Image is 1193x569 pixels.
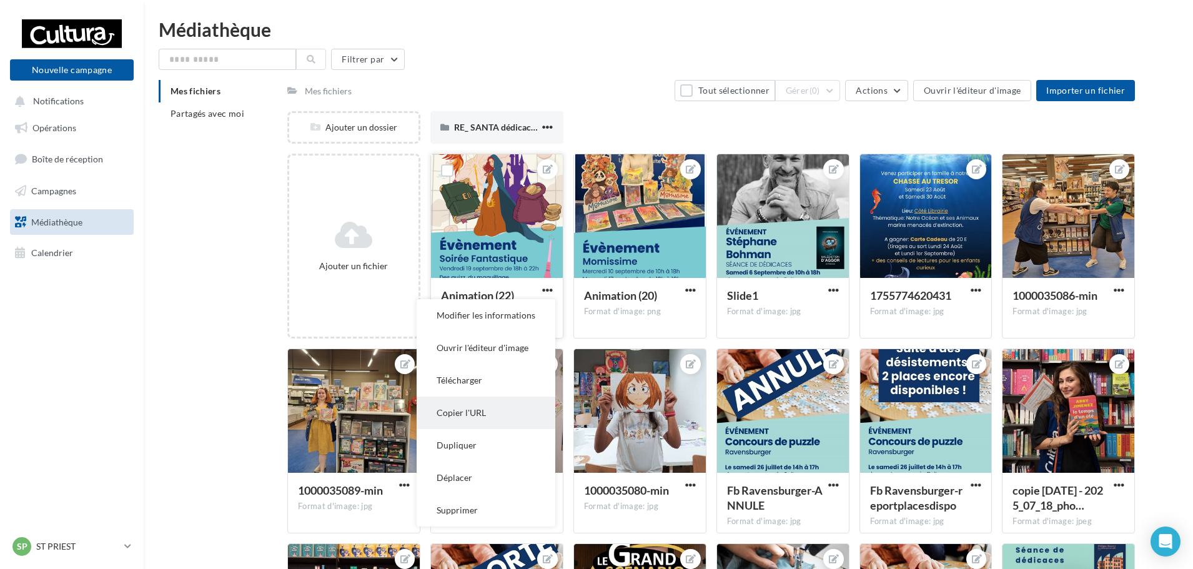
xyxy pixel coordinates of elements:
div: Format d'image: png [584,306,696,317]
span: Opérations [32,122,76,133]
span: Animation (20) [584,289,657,302]
span: 1000035086-min [1012,289,1097,302]
button: Ouvrir l'éditeur d'image [417,332,555,364]
span: RE_ SANTA dédicace 29 Juin Cultura St Priest [454,122,631,132]
span: Importer un fichier [1046,85,1125,96]
button: Modifier les informations [417,299,555,332]
button: Dupliquer [417,429,555,462]
span: Actions [856,85,887,96]
div: Format d'image: jpg [727,306,839,317]
div: Format d'image: jpg [298,501,410,512]
span: Slide1 [727,289,758,302]
button: Filtrer par [331,49,405,70]
span: Notifications [33,96,84,107]
a: Boîte de réception [7,146,136,172]
span: 1000035089-min [298,483,383,497]
button: Tout sélectionner [675,80,775,101]
div: Ajouter un dossier [289,121,418,134]
button: Importer un fichier [1036,80,1135,101]
span: SP [17,540,27,553]
a: Médiathèque [7,209,136,235]
div: Format d'image: jpg [870,306,982,317]
span: Mes fichiers [171,86,220,96]
button: Gérer(0) [775,80,841,101]
button: Déplacer [417,462,555,494]
a: Opérations [7,115,136,141]
span: Calendrier [31,247,73,258]
div: Open Intercom Messenger [1151,527,1181,557]
span: Fb Ravensburger-reportplacesdispo [870,483,963,512]
span: Fb Ravensburger-ANNULE [727,483,823,512]
button: Nouvelle campagne [10,59,134,81]
span: (0) [809,86,820,96]
div: Médiathèque [159,20,1178,39]
a: Calendrier [7,240,136,266]
span: Boîte de réception [32,154,103,164]
span: Campagnes [31,186,76,196]
button: Supprimer [417,494,555,527]
button: Ouvrir l'éditeur d'image [913,80,1031,101]
span: Partagés avec moi [171,108,244,119]
a: SP ST PRIEST [10,535,134,558]
button: Copier l'URL [417,397,555,429]
div: Format d'image: jpg [1012,306,1124,317]
div: Mes fichiers [305,85,352,97]
span: Médiathèque [31,216,82,227]
div: Format d'image: jpg [870,516,982,527]
span: Animation (22) [441,289,514,302]
span: 1755774620431 [870,289,951,302]
p: ST PRIEST [36,540,119,553]
div: Format d'image: jpg [584,501,696,512]
span: copie 18-07-2025 - 2025_07_18_photo coup de coeur [1012,483,1103,512]
button: Actions [845,80,908,101]
button: Télécharger [417,364,555,397]
a: Campagnes [7,178,136,204]
div: Format d'image: jpeg [1012,516,1124,527]
div: Ajouter un fichier [294,260,413,272]
span: 1000035080-min [584,483,669,497]
div: Format d'image: jpg [727,516,839,527]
